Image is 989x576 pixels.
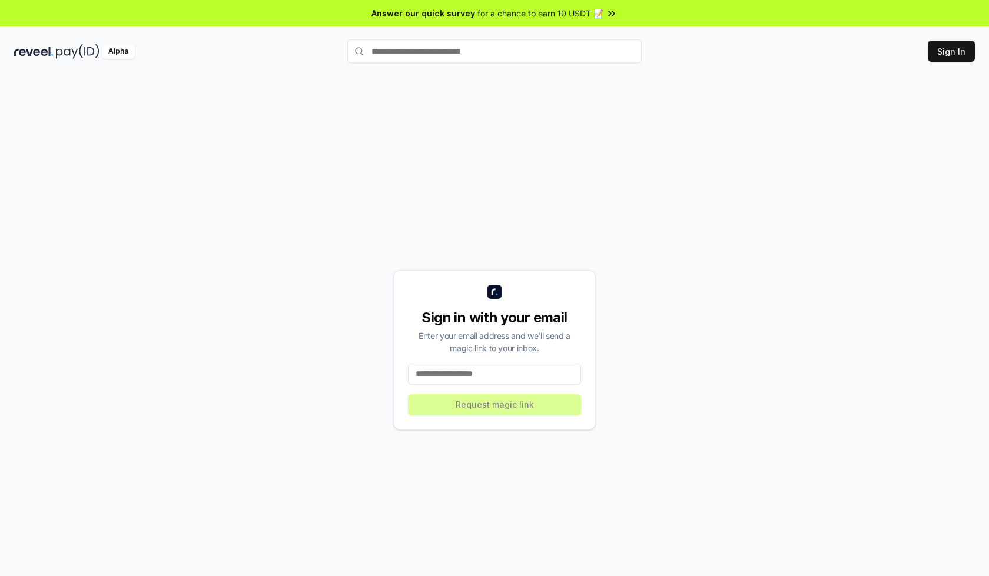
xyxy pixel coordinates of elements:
[102,44,135,59] div: Alpha
[487,285,502,299] img: logo_small
[371,7,475,19] span: Answer our quick survey
[408,329,581,354] div: Enter your email address and we’ll send a magic link to your inbox.
[477,7,603,19] span: for a chance to earn 10 USDT 📝
[928,41,975,62] button: Sign In
[56,44,99,59] img: pay_id
[408,308,581,327] div: Sign in with your email
[14,44,54,59] img: reveel_dark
